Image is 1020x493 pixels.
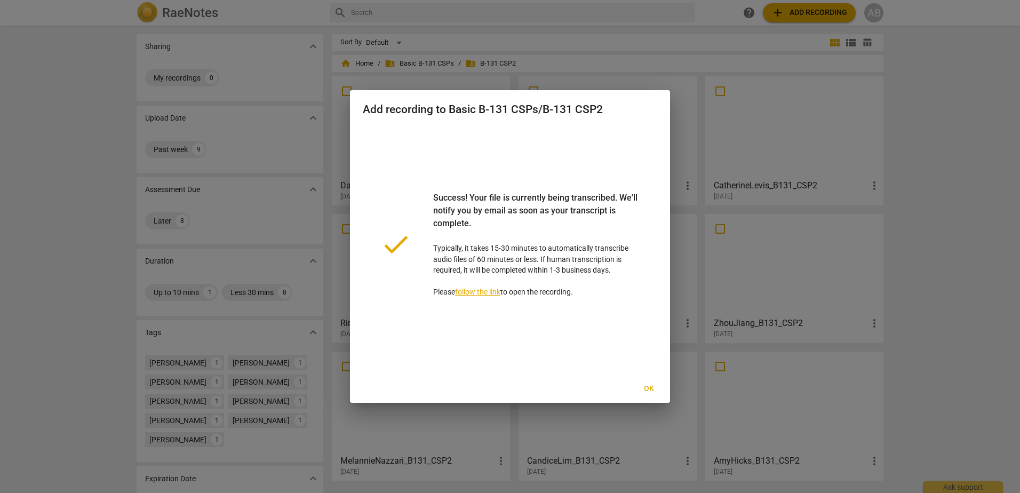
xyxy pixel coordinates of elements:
[455,288,500,296] a: follow the link
[380,228,412,260] span: done
[433,192,640,298] p: Typically, it takes 15-30 minutes to automatically transcribe audio files of 60 minutes or less. ...
[363,103,657,116] h2: Add recording to Basic B-131 CSPs/B-131 CSP2
[640,384,657,394] span: Ok
[433,192,640,243] div: Success! Your file is currently being transcribed. We'll notify you by email as soon as your tran...
[632,379,666,399] button: Ok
